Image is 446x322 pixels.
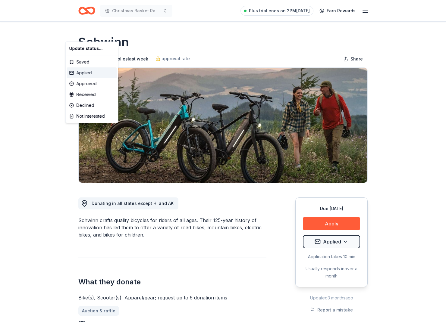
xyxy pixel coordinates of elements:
[67,100,117,111] div: Declined
[67,57,117,67] div: Saved
[67,89,117,100] div: Received
[67,78,117,89] div: Approved
[112,7,160,14] span: Christmas Basket Raffle
[67,111,117,122] div: Not interested
[67,67,117,78] div: Applied
[67,43,117,54] div: Update status...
